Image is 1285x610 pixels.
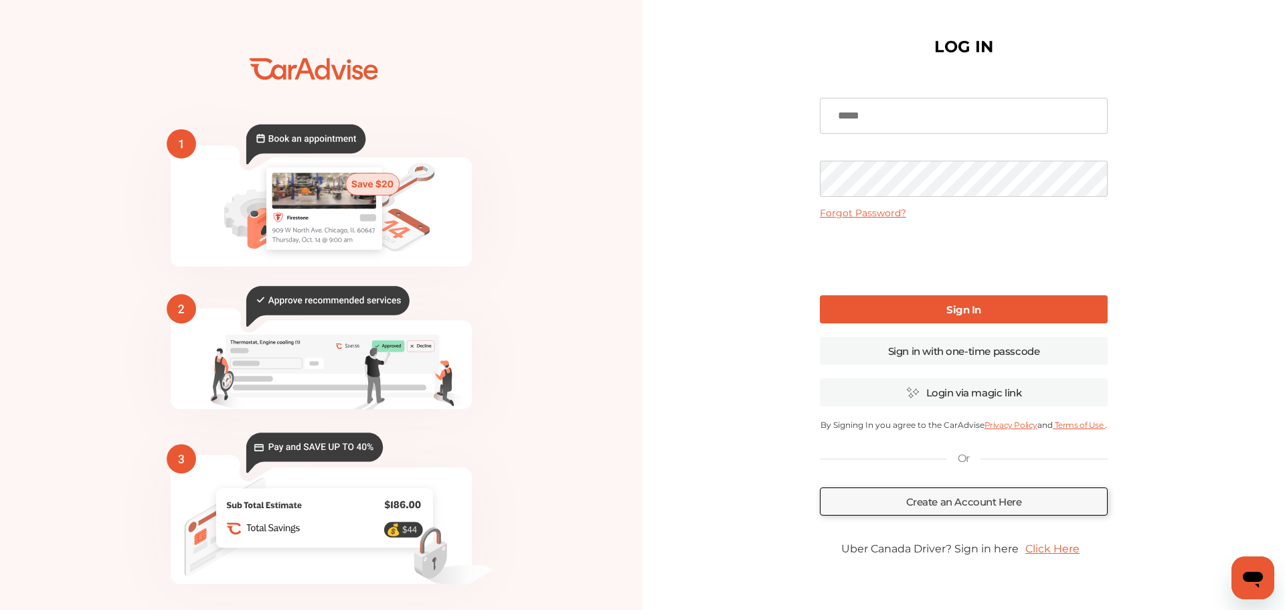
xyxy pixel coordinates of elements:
[958,451,970,466] p: Or
[820,295,1108,323] a: Sign In
[1231,556,1274,599] iframe: Button to launch messaging window
[386,523,401,537] text: 💰
[820,378,1108,406] a: Login via magic link
[906,386,920,399] img: magic_icon.32c66aac.svg
[1019,536,1086,562] a: Click Here
[820,487,1108,516] a: Create an Account Here
[984,420,1037,430] a: Privacy Policy
[841,542,1019,555] span: Uber Canada Driver? Sign in here
[1053,420,1105,430] a: Terms of Use
[946,303,981,316] b: Sign In
[820,337,1108,365] a: Sign in with one-time passcode
[820,420,1108,430] p: By Signing In you agree to the CarAdvise and .
[934,40,993,54] h1: LOG IN
[862,230,1065,282] iframe: reCAPTCHA
[820,207,906,219] a: Forgot Password?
